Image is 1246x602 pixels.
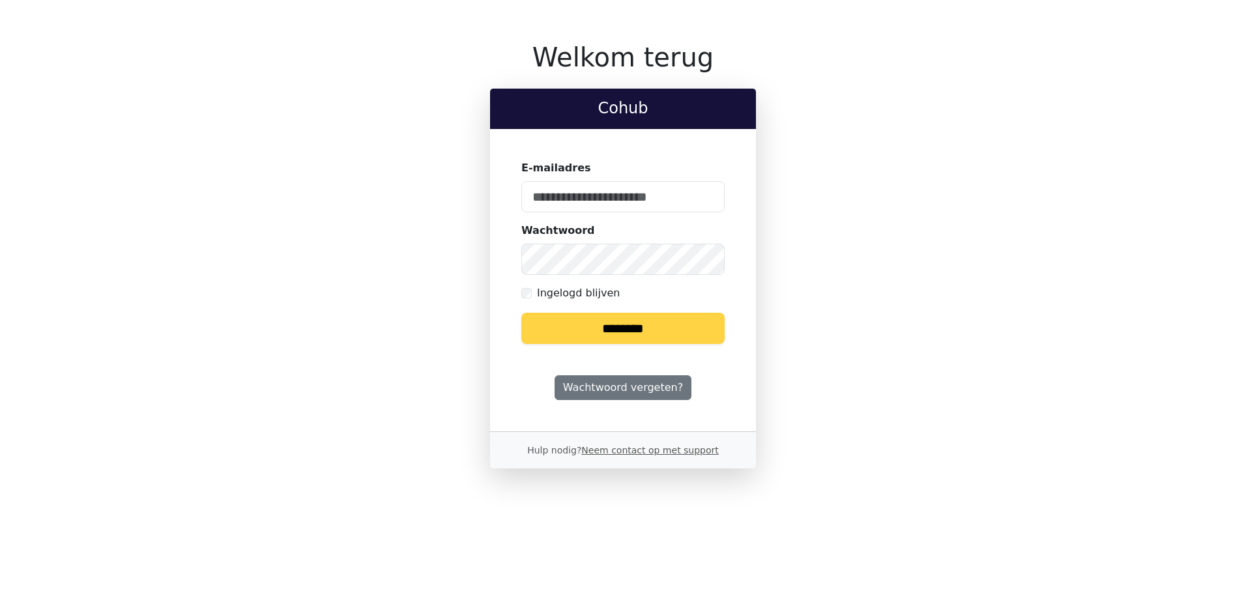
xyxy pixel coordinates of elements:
small: Hulp nodig? [527,445,719,455]
a: Neem contact op met support [581,445,718,455]
h1: Welkom terug [490,42,756,73]
label: E-mailadres [521,160,591,176]
label: Wachtwoord [521,223,595,238]
h2: Cohub [500,99,746,118]
a: Wachtwoord vergeten? [555,375,691,400]
label: Ingelogd blijven [537,285,620,301]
